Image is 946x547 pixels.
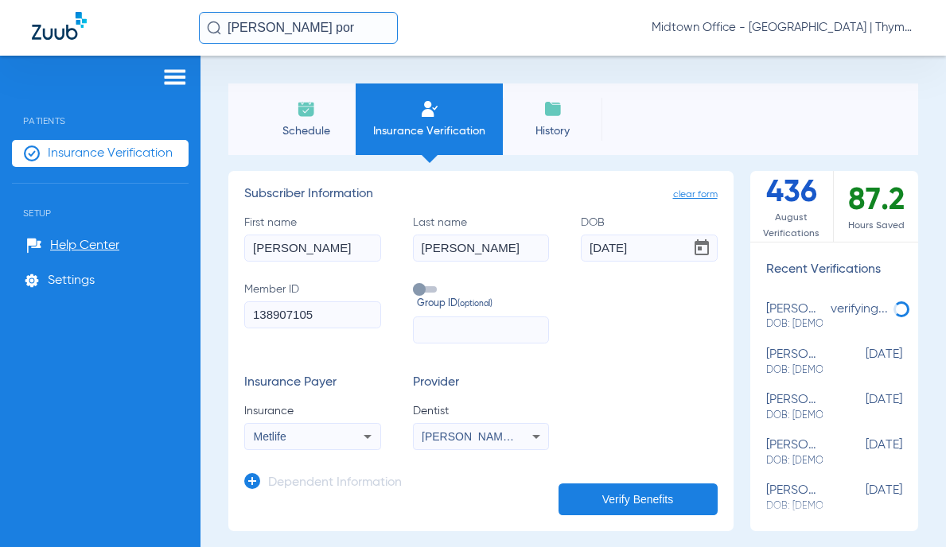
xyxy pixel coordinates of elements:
[268,123,344,139] span: Schedule
[581,215,718,262] label: DOB
[766,454,823,468] span: DOB: [DEMOGRAPHIC_DATA]
[199,12,398,44] input: Search for patients
[32,12,87,40] img: Zuub Logo
[417,297,550,312] span: Group ID
[244,375,381,391] h3: Insurance Payer
[413,375,550,391] h3: Provider
[750,171,835,242] div: 436
[766,363,823,378] span: DOB: [DEMOGRAPHIC_DATA]
[457,297,492,312] small: (optional)
[244,301,381,328] input: Member ID
[766,317,823,332] span: DOB: [DEMOGRAPHIC_DATA]
[750,210,834,242] span: August Verifications
[766,393,823,422] div: [PERSON_NAME]
[244,235,381,262] input: First name
[543,99,563,118] img: History
[420,99,439,118] img: Manual Insurance Verification
[162,68,188,87] img: hamburger-icon
[766,347,823,377] div: [PERSON_NAME]
[515,123,590,139] span: History
[207,21,221,35] img: Search Icon
[766,409,823,423] span: DOB: [DEMOGRAPHIC_DATA]
[686,232,718,264] button: Open calendar
[244,281,381,343] label: Member ID
[823,347,902,377] span: [DATE]
[50,238,119,254] span: Help Center
[413,403,550,419] span: Dentist
[12,184,189,219] span: Setup
[244,187,718,203] h3: Subscriber Information
[750,262,919,278] h3: Recent Verifications
[823,483,902,513] span: [DATE]
[834,218,918,234] span: Hours Saved
[254,430,286,443] span: Metlife
[766,302,823,332] div: [PERSON_NAME]
[12,91,189,126] span: Patients
[268,475,402,491] h3: Dependent Information
[48,145,173,161] span: Insurance Verification
[48,273,95,289] span: Settings
[823,438,902,467] span: [DATE]
[368,123,491,139] span: Insurance Verification
[673,187,718,203] span: clear form
[766,438,823,467] div: [PERSON_NAME]
[413,235,550,262] input: Last name
[823,393,902,422] span: [DATE]
[834,171,918,242] div: 87.2
[559,483,718,515] button: Verify Benefits
[581,235,718,262] input: DOBOpen calendar
[413,215,550,262] label: Last name
[766,483,823,513] div: [PERSON_NAME]
[297,99,316,118] img: Schedule
[244,215,381,262] label: First name
[831,303,888,316] span: verifying...
[866,471,946,547] iframe: Chat Widget
[652,20,914,36] span: Midtown Office - [GEOGRAPHIC_DATA] | Thyme Dental Care
[244,403,381,419] span: Insurance
[26,238,119,254] a: Help Center
[422,430,578,443] span: [PERSON_NAME] 1063790152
